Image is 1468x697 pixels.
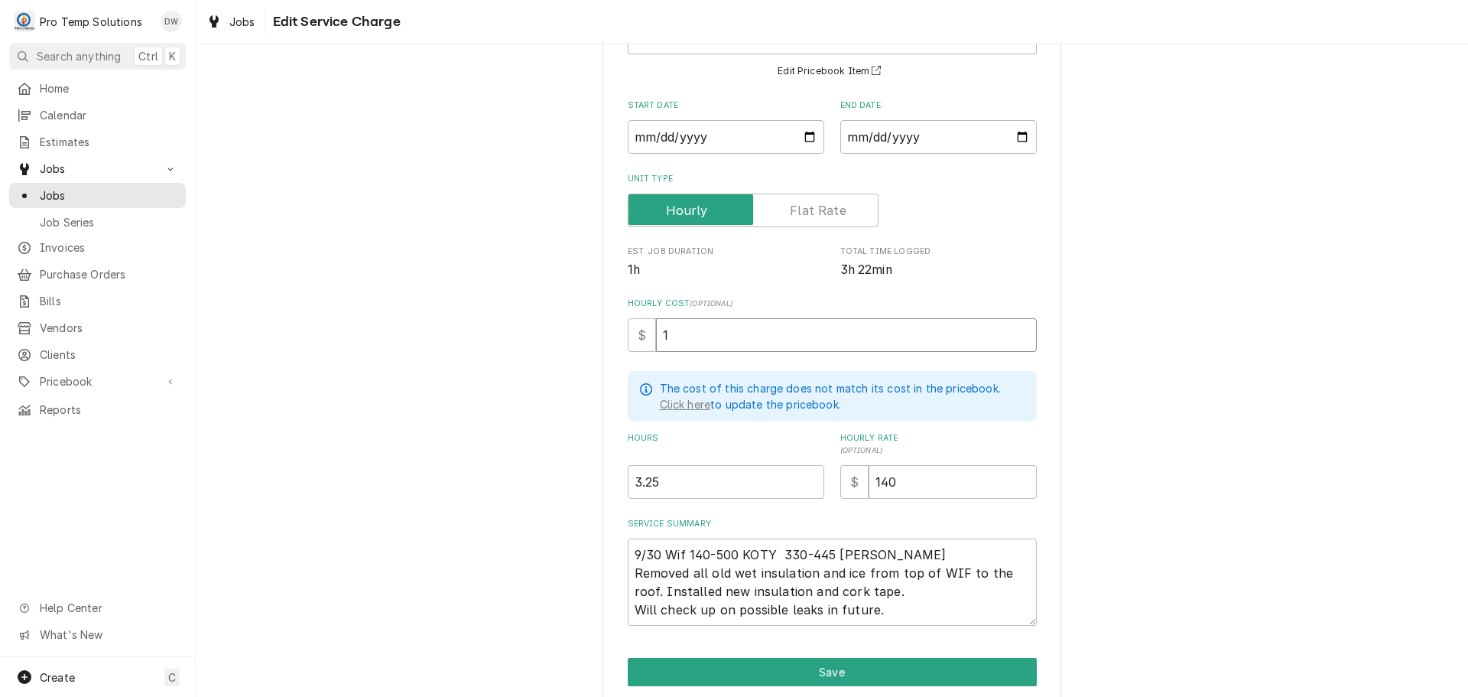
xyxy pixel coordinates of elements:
[37,48,121,64] span: Search anything
[9,43,186,70] button: Search anythingCtrlK
[628,432,824,499] div: [object Object]
[40,14,142,30] div: Pro Temp Solutions
[9,288,186,314] a: Bills
[840,246,1037,278] div: Total Time Logged
[628,518,1037,626] div: Service Summary
[840,465,869,499] div: $
[628,318,656,352] div: $
[628,246,824,278] div: Est. Job Duration
[628,518,1037,530] label: Service Summary
[775,62,888,81] button: Edit Pricebook Item
[628,99,824,112] label: Start Date
[9,76,186,101] a: Home
[40,187,178,204] span: Jobs
[840,261,1037,279] span: Total Time Logged
[9,235,186,260] a: Invoices
[229,14,255,30] span: Jobs
[40,600,177,616] span: Help Center
[840,446,883,454] span: ( optional )
[840,120,1037,154] input: yyyy-mm-dd
[628,432,824,457] label: Hours
[40,161,155,177] span: Jobs
[40,107,178,123] span: Calendar
[628,173,1037,185] label: Unit Type
[840,99,1037,154] div: End Date
[9,262,186,287] a: Purchase Orders
[628,539,1037,626] textarea: 9/30 Wif 140-500 KOTY 330-445 [PERSON_NAME] Removed all old wet insulation and ice from top of WI...
[40,320,178,336] span: Vendors
[40,347,178,363] span: Clients
[40,80,178,96] span: Home
[660,396,711,412] a: Click here
[9,315,186,340] a: Vendors
[200,9,261,34] a: Jobs
[40,266,178,282] span: Purchase Orders
[14,11,35,32] div: Pro Temp Solutions's Avatar
[628,658,1037,686] div: Button Group Row
[40,239,178,256] span: Invoices
[40,402,178,418] span: Reports
[9,183,186,208] a: Jobs
[161,11,182,32] div: Dana Williams's Avatar
[14,11,35,32] div: P
[40,373,155,389] span: Pricebook
[628,298,1037,310] label: Hourly Cost
[9,210,186,235] a: Job Series
[40,134,178,150] span: Estimates
[168,669,176,686] span: C
[9,369,186,394] a: Go to Pricebook
[628,173,1037,227] div: Unit Type
[628,262,640,277] span: 1h
[268,11,401,32] span: Edit Service Charge
[840,246,1037,258] span: Total Time Logged
[628,298,1037,352] div: Hourly Cost
[9,156,186,181] a: Go to Jobs
[628,246,824,258] span: Est. Job Duration
[40,293,178,309] span: Bills
[40,214,178,230] span: Job Series
[9,397,186,422] a: Reports
[660,398,841,411] span: to update the pricebook.
[840,432,1037,457] label: Hourly Rate
[40,671,75,684] span: Create
[690,299,732,308] span: ( optional )
[138,48,158,64] span: Ctrl
[9,622,186,647] a: Go to What's New
[169,48,176,64] span: K
[660,380,1001,396] p: The cost of this charge does not match its cost in the pricebook.
[628,99,824,154] div: Start Date
[840,262,892,277] span: 3h 22min
[628,658,1037,686] button: Save
[9,103,186,128] a: Calendar
[40,627,177,643] span: What's New
[840,432,1037,499] div: [object Object]
[9,129,186,155] a: Estimates
[9,342,186,367] a: Clients
[9,595,186,620] a: Go to Help Center
[628,120,824,154] input: yyyy-mm-dd
[161,11,182,32] div: DW
[628,261,824,279] span: Est. Job Duration
[840,99,1037,112] label: End Date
